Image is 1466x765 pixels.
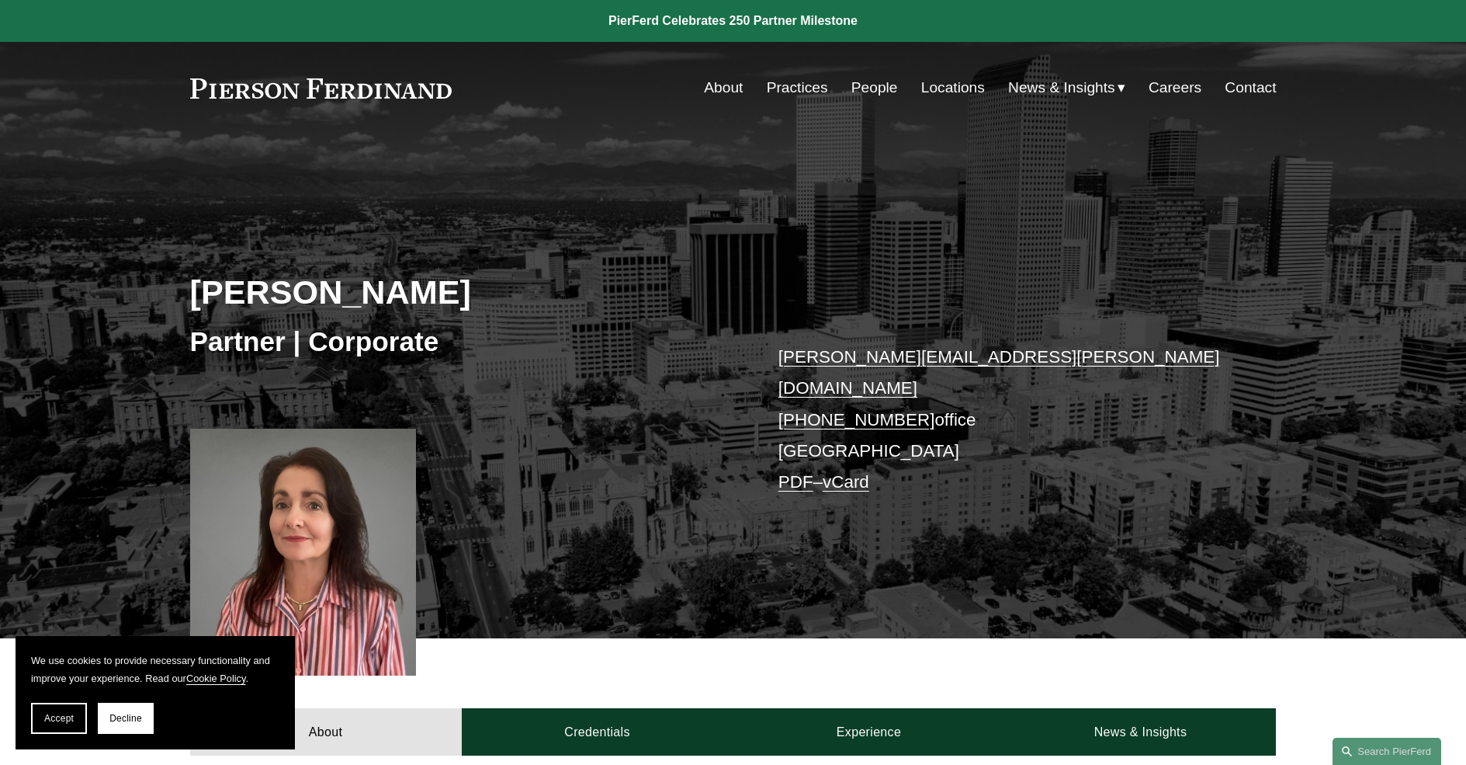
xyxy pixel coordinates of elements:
a: vCard [823,472,869,492]
a: News & Insights [1004,708,1276,755]
span: Accept [44,713,74,724]
a: Practices [767,73,828,103]
section: Cookie banner [16,636,295,749]
a: folder dropdown [1008,73,1125,103]
a: About [704,73,743,103]
a: Contact [1225,73,1276,103]
button: Accept [31,703,87,734]
a: Credentials [462,708,733,755]
a: Locations [921,73,985,103]
a: People [851,73,898,103]
a: [PERSON_NAME][EMAIL_ADDRESS][PERSON_NAME][DOMAIN_NAME] [778,347,1220,398]
a: Cookie Policy [186,673,246,684]
button: Decline [98,703,154,734]
span: Decline [109,713,142,724]
a: Experience [733,708,1005,755]
a: Careers [1149,73,1201,103]
h2: [PERSON_NAME] [190,272,733,312]
a: About [190,708,462,755]
h3: Partner | Corporate [190,325,733,359]
a: [PHONE_NUMBER] [778,410,935,429]
a: PDF [778,472,813,492]
p: We use cookies to provide necessary functionality and improve your experience. Read our . [31,652,279,687]
a: Search this site [1333,738,1441,765]
span: News & Insights [1008,75,1115,102]
p: office [GEOGRAPHIC_DATA] – [778,342,1231,499]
